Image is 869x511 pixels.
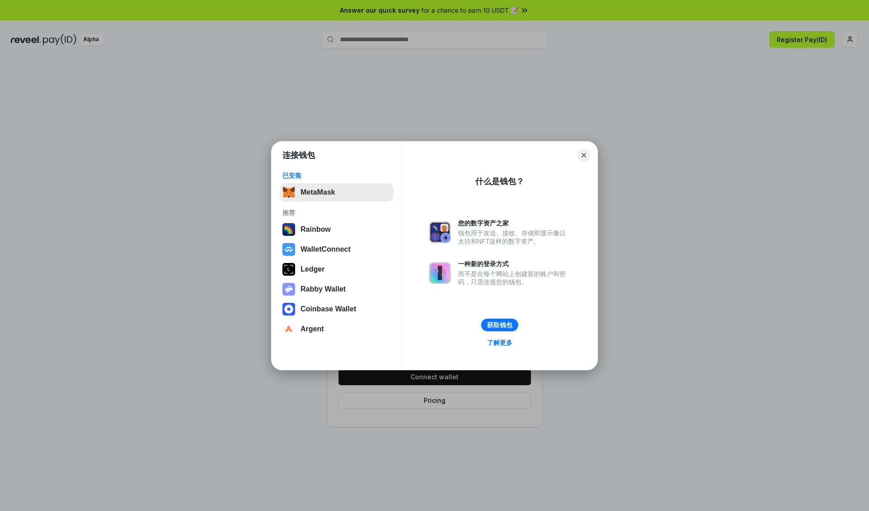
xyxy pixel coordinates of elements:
[481,319,518,331] button: 获取钱包
[301,285,346,293] div: Rabby Wallet
[458,270,570,286] div: 而不是在每个网站上创建新的账户和密码，只需连接您的钱包。
[458,260,570,268] div: 一种新的登录方式
[282,243,295,256] img: svg+xml,%3Csvg%20width%3D%2228%22%20height%3D%2228%22%20viewBox%3D%220%200%2028%2028%22%20fill%3D...
[280,220,393,239] button: Rainbow
[458,219,570,227] div: 您的数字资产之家
[458,229,570,245] div: 钱包用于发送、接收、存储和显示像以太坊和NFT这样的数字资产。
[282,323,295,335] img: svg+xml,%3Csvg%20width%3D%2228%22%20height%3D%2228%22%20viewBox%3D%220%200%2028%2028%22%20fill%3D...
[301,188,335,196] div: MetaMask
[487,339,512,347] div: 了解更多
[280,183,393,201] button: MetaMask
[280,320,393,338] button: Argent
[301,225,331,234] div: Rainbow
[301,305,356,313] div: Coinbase Wallet
[429,262,451,284] img: svg+xml,%3Csvg%20xmlns%3D%22http%3A%2F%2Fwww.w3.org%2F2000%2Fsvg%22%20fill%3D%22none%22%20viewBox...
[282,263,295,276] img: svg+xml,%3Csvg%20xmlns%3D%22http%3A%2F%2Fwww.w3.org%2F2000%2Fsvg%22%20width%3D%2228%22%20height%3...
[280,240,393,258] button: WalletConnect
[578,149,590,162] button: Close
[282,209,391,217] div: 推荐
[280,260,393,278] button: Ledger
[280,280,393,298] button: Rabby Wallet
[282,150,315,161] h1: 连接钱包
[301,245,351,253] div: WalletConnect
[282,283,295,296] img: svg+xml,%3Csvg%20xmlns%3D%22http%3A%2F%2Fwww.w3.org%2F2000%2Fsvg%22%20fill%3D%22none%22%20viewBox...
[301,325,324,333] div: Argent
[282,172,391,180] div: 已安装
[301,265,325,273] div: Ledger
[429,221,451,243] img: svg+xml,%3Csvg%20xmlns%3D%22http%3A%2F%2Fwww.w3.org%2F2000%2Fsvg%22%20fill%3D%22none%22%20viewBox...
[282,186,295,199] img: svg+xml,%3Csvg%20fill%3D%22none%22%20height%3D%2233%22%20viewBox%3D%220%200%2035%2033%22%20width%...
[282,223,295,236] img: svg+xml,%3Csvg%20width%3D%22120%22%20height%3D%22120%22%20viewBox%3D%220%200%20120%20120%22%20fil...
[487,321,512,329] div: 获取钱包
[475,176,524,187] div: 什么是钱包？
[282,303,295,315] img: svg+xml,%3Csvg%20width%3D%2228%22%20height%3D%2228%22%20viewBox%3D%220%200%2028%2028%22%20fill%3D...
[280,300,393,318] button: Coinbase Wallet
[482,337,518,349] a: 了解更多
